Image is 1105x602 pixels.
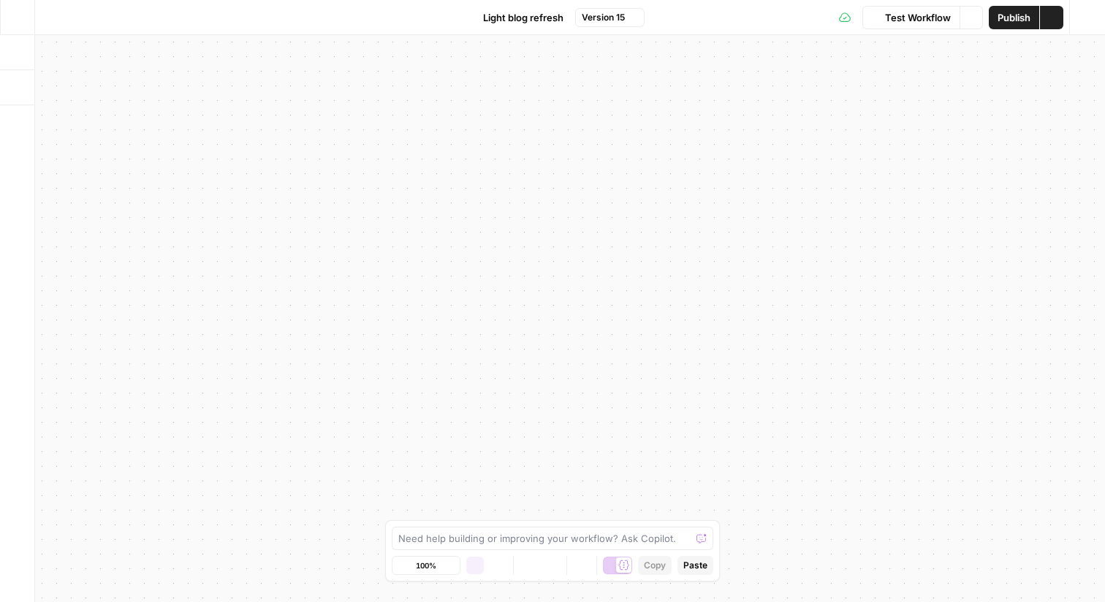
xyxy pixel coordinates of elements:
span: Copy [644,559,666,572]
button: Publish [989,6,1039,29]
button: Version 15 [575,8,645,27]
span: Light blog refresh [483,10,563,25]
span: Test Workflow [885,10,951,25]
span: 100% [416,560,436,571]
span: Paste [683,559,707,572]
button: Test Workflow [862,6,960,29]
span: Version 15 [582,11,625,24]
button: Paste [677,556,713,575]
span: Publish [998,10,1030,25]
button: Light blog refresh [461,6,572,29]
button: Copy [638,556,672,575]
